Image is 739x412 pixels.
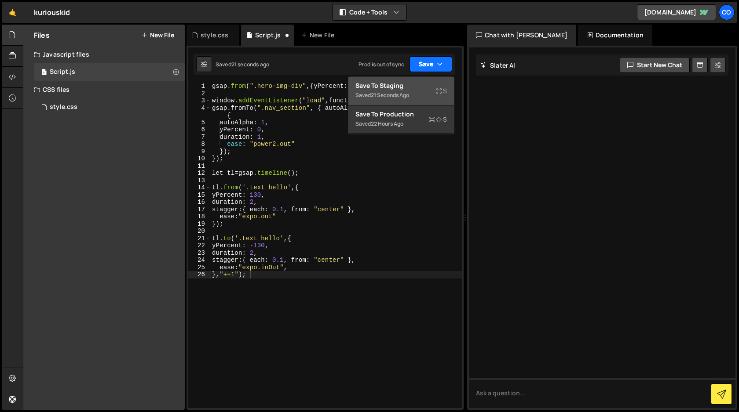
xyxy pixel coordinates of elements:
div: 4 [188,105,211,119]
div: 18 [188,213,211,220]
div: style.css [34,98,185,116]
div: Save to Staging [355,81,447,90]
button: Save [410,56,452,72]
div: 6 [188,126,211,134]
div: Saved [216,61,269,68]
h2: Slater AI [480,61,516,69]
div: 20 [188,228,211,235]
div: 21 [188,235,211,242]
div: style.css [201,31,228,40]
div: New File [301,31,338,40]
span: S [436,87,447,95]
div: 9 [188,148,211,155]
a: Co [719,4,735,20]
div: 25 [188,264,211,271]
div: 7 [188,134,211,141]
div: 16633/45317.js [34,63,185,81]
button: New File [141,32,174,39]
span: 1 [41,69,47,76]
h2: Files [34,30,50,40]
div: Script.js [255,31,281,40]
div: 3 [188,97,211,105]
div: 21 seconds ago [371,91,409,99]
div: Prod is out of sync [359,61,404,68]
div: 10 [188,155,211,163]
div: 5 [188,119,211,126]
button: Save to StagingS Saved21 seconds ago [348,77,454,105]
div: 14 [188,184,211,192]
div: kuriouskid [34,7,70,18]
div: CSS files [23,81,185,98]
div: Chat with [PERSON_NAME] [467,25,576,46]
div: 26 [188,271,211,278]
div: Javascript files [23,46,185,63]
div: 19 [188,220,211,228]
div: 22 hours ago [371,120,403,127]
div: Documentation [578,25,652,46]
div: style.css [50,103,77,111]
div: 2 [188,90,211,98]
div: 23 [188,249,211,257]
div: Script.js [50,68,75,76]
span: S [429,115,447,124]
div: 15 [188,192,211,199]
div: 21 seconds ago [231,61,269,68]
div: 13 [188,177,211,184]
div: 24 [188,257,211,264]
div: 16 [188,199,211,206]
div: 1 [188,83,211,90]
button: Save to ProductionS Saved22 hours ago [348,105,454,134]
div: 17 [188,206,211,213]
div: Saved [355,119,447,129]
div: Saved [355,90,447,101]
div: 11 [188,163,211,170]
div: 8 [188,141,211,148]
div: Save to Production [355,110,447,119]
a: [DOMAIN_NAME] [637,4,716,20]
div: 12 [188,170,211,177]
a: 🤙 [2,2,23,23]
button: Code + Tools [333,4,406,20]
div: 22 [188,242,211,249]
button: Start new chat [620,57,690,73]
